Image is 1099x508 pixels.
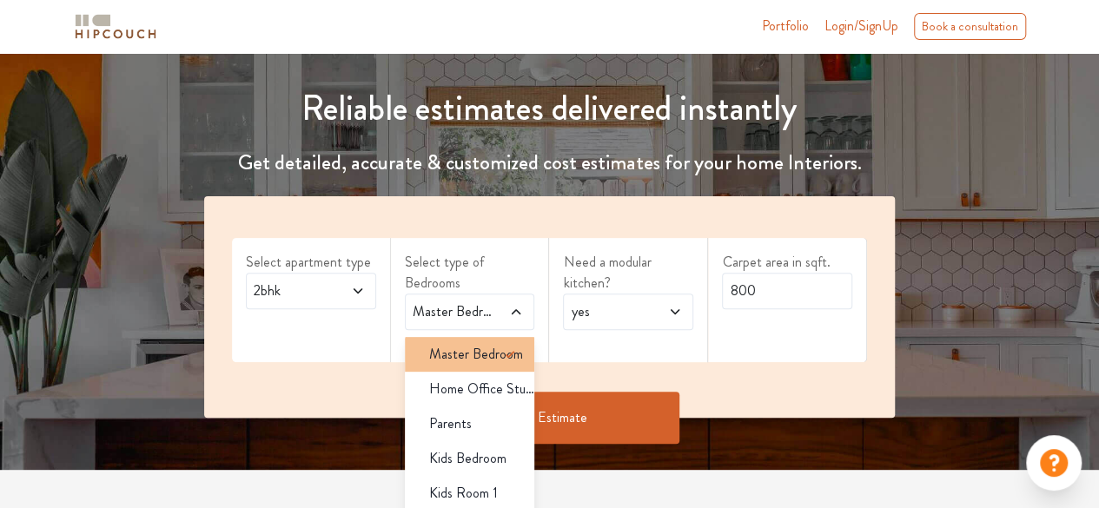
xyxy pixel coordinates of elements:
span: Kids Bedroom [429,448,506,469]
a: Portfolio [762,16,809,36]
button: Get Estimate [419,392,679,444]
span: logo-horizontal.svg [72,7,159,46]
span: Login/SignUp [824,16,898,36]
div: Book a consultation [914,13,1026,40]
span: Home Office Study [429,379,535,399]
label: Carpet area in sqft. [722,252,852,273]
img: logo-horizontal.svg [72,11,159,42]
span: Kids Room 1 [429,483,498,504]
input: Enter area sqft [722,273,852,309]
label: Select apartment type [246,252,376,273]
span: Parents [429,413,472,434]
span: yes [567,301,653,322]
span: 2bhk [250,280,336,301]
span: Master Bedroom [429,344,523,365]
div: select 1 more room(s) [405,330,535,348]
span: Master Bedroom [409,301,495,322]
h1: Reliable estimates delivered instantly [194,88,905,129]
label: Select type of Bedrooms [405,252,535,294]
h4: Get detailed, accurate & customized cost estimates for your home Interiors. [194,150,905,175]
label: Need a modular kitchen? [563,252,693,294]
